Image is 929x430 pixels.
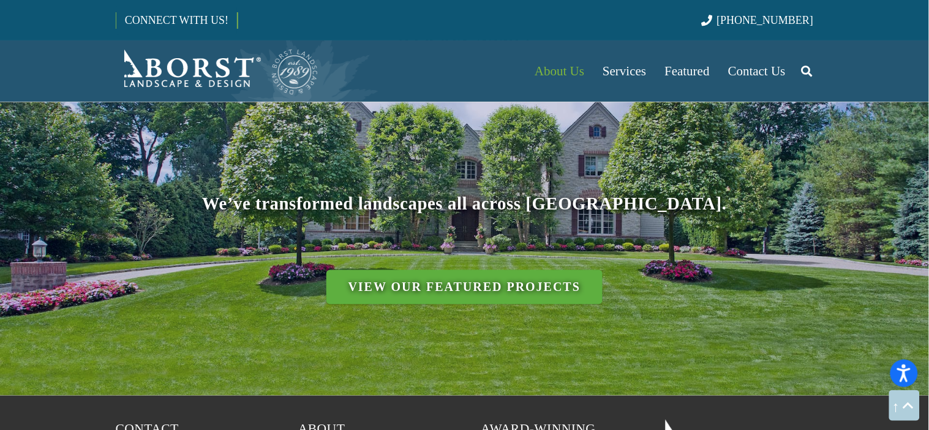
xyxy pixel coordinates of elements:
[593,40,655,102] a: Services
[116,6,237,35] a: CONNECT WITH US!
[202,194,727,213] strong: We’ve transformed landscapes all across [GEOGRAPHIC_DATA].
[603,64,646,78] span: Services
[719,40,795,102] a: Contact Us
[326,270,603,304] a: View Our Featured Projects
[728,64,786,78] span: Contact Us
[701,14,813,26] a: [PHONE_NUMBER]
[665,64,710,78] span: Featured
[795,56,819,86] a: Search
[525,40,593,102] a: About Us
[116,47,319,96] a: Borst-Logo
[656,40,719,102] a: Featured
[889,390,920,421] a: Back to top
[717,14,814,26] span: [PHONE_NUMBER]
[535,64,584,78] span: About Us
